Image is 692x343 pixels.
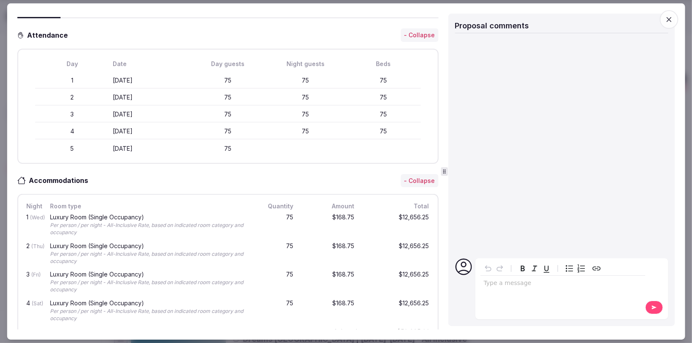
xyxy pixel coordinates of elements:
[50,300,246,306] div: Luxury Room (Single Occupancy)
[346,76,421,85] div: 75
[268,110,343,119] div: 75
[455,21,529,30] span: Proposal comments
[563,263,575,274] button: Bulleted list
[528,263,540,274] button: Italic
[363,213,431,238] div: $12,656.25
[191,60,265,68] div: Day guests
[31,271,41,278] span: (Fri)
[363,241,431,267] div: $12,656.25
[35,60,109,68] div: Day
[363,270,431,295] div: $12,656.25
[346,93,421,102] div: 75
[563,263,587,274] div: toggle group
[113,60,187,68] div: Date
[302,241,356,267] div: $168.75
[254,270,295,295] div: 75
[25,241,42,267] div: 2
[268,127,343,136] div: 75
[590,263,602,274] button: Create link
[254,299,295,324] div: 75
[400,28,438,42] button: - Collapse
[302,213,356,238] div: $168.75
[113,76,187,85] div: [DATE]
[302,299,356,324] div: $168.75
[346,127,421,136] div: 75
[540,263,552,274] button: Underline
[25,202,42,211] div: Night
[346,60,421,68] div: Beds
[400,174,438,188] button: - Collapse
[480,276,645,293] div: editable markdown
[113,127,187,136] div: [DATE]
[191,76,265,85] div: 75
[191,144,265,153] div: 75
[254,202,295,211] div: Quantity
[35,144,109,153] div: 5
[25,175,97,185] h3: Accommodations
[254,241,295,267] div: 75
[254,213,295,238] div: 75
[50,214,246,220] div: Luxury Room (Single Occupancy)
[50,243,246,249] div: Luxury Room (Single Occupancy)
[363,299,431,324] div: $12,656.25
[302,270,356,295] div: $168.75
[31,243,44,249] span: (Thu)
[50,271,246,277] div: Luxury Room (Single Occupancy)
[50,308,246,322] div: Per person / per night - All-Inclusive Rate, based on indicated room category and occupancy
[35,127,109,136] div: 4
[25,213,42,238] div: 1
[25,270,42,295] div: 3
[575,263,587,274] button: Numbered list
[50,251,246,265] div: Per person / per night - All-Inclusive Rate, based on indicated room category and occupancy
[191,127,265,136] div: 75
[25,299,42,324] div: 4
[191,93,265,102] div: 75
[35,93,109,102] div: 2
[333,327,356,336] div: Subtotal
[113,110,187,119] div: [DATE]
[35,76,109,85] div: 1
[268,93,343,102] div: 75
[302,202,356,211] div: Amount
[191,110,265,119] div: 75
[517,263,528,274] button: Bold
[48,202,247,211] div: Room type
[50,279,246,293] div: Per person / per night - All-Inclusive Rate, based on indicated room category and occupancy
[35,110,109,119] div: 3
[268,60,343,68] div: Night guests
[113,93,187,102] div: [DATE]
[268,76,343,85] div: 75
[24,30,75,40] h3: Attendance
[346,110,421,119] div: 75
[30,214,45,221] span: (Wed)
[113,144,187,153] div: [DATE]
[363,202,431,211] div: Total
[32,300,43,307] span: (Sat)
[50,222,246,236] div: Per person / per night - All-Inclusive Rate, based on indicated room category and occupancy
